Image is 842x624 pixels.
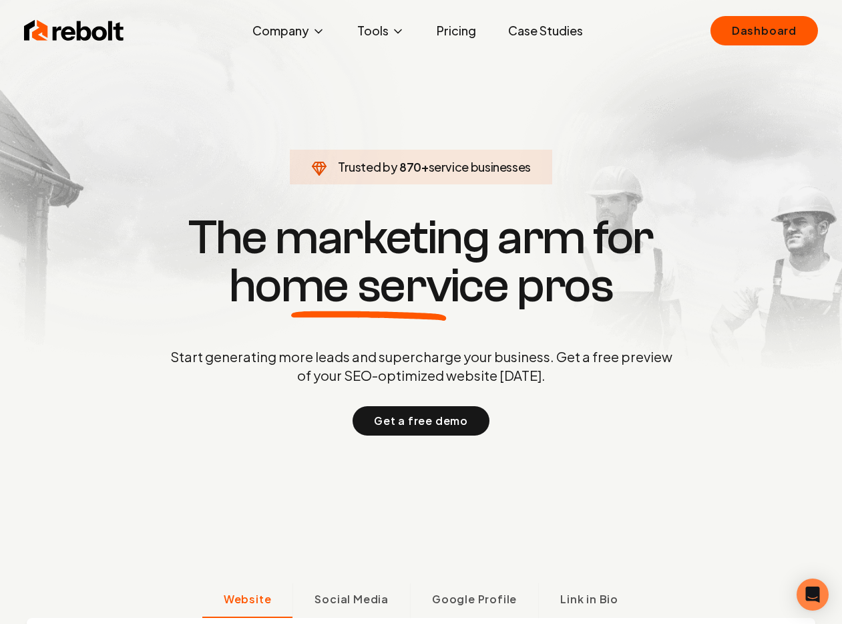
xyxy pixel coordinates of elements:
[538,583,640,618] button: Link in Bio
[242,17,336,44] button: Company
[497,17,594,44] a: Case Studies
[421,159,429,174] span: +
[101,214,742,310] h1: The marketing arm for pros
[399,158,421,176] span: 870
[202,583,293,618] button: Website
[168,347,675,385] p: Start generating more leads and supercharge your business. Get a free preview of your SEO-optimiz...
[797,579,829,611] div: Open Intercom Messenger
[347,17,415,44] button: Tools
[338,159,397,174] span: Trusted by
[710,16,818,45] a: Dashboard
[314,591,389,607] span: Social Media
[432,591,517,607] span: Google Profile
[560,591,618,607] span: Link in Bio
[24,17,124,44] img: Rebolt Logo
[353,406,489,436] button: Get a free demo
[292,583,410,618] button: Social Media
[429,159,532,174] span: service businesses
[229,262,509,310] span: home service
[426,17,487,44] a: Pricing
[224,591,272,607] span: Website
[410,583,538,618] button: Google Profile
